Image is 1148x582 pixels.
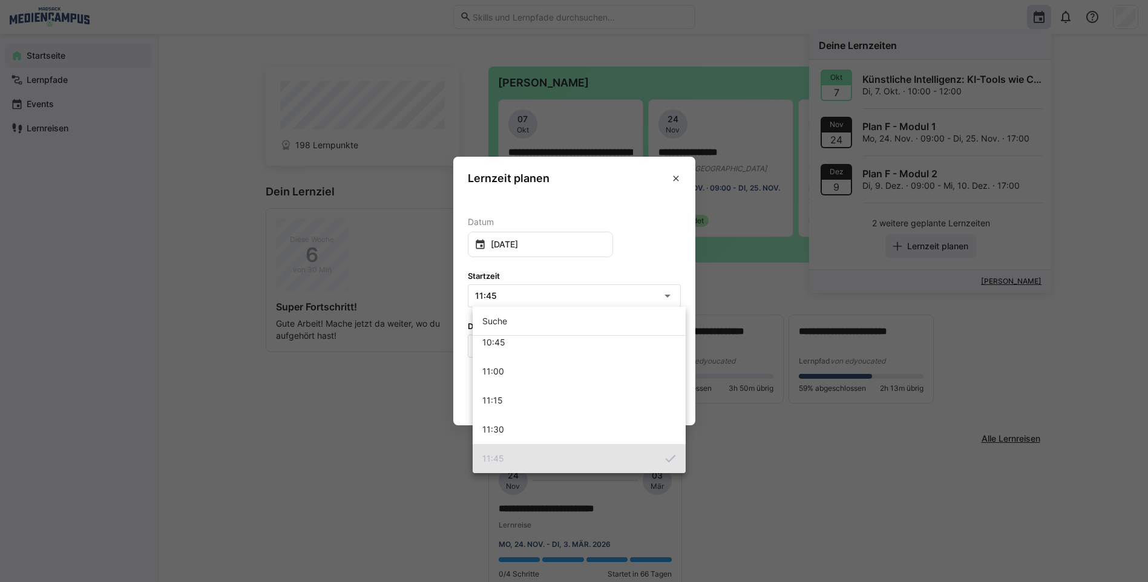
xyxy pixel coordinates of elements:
span: 11:00 [482,366,504,376]
span: 11:30 [482,424,504,434]
input: dropdown search [473,307,686,335]
span: 11:15 [482,395,503,405]
span: 10:45 [482,337,505,347]
span: 11:45 [482,453,504,463]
